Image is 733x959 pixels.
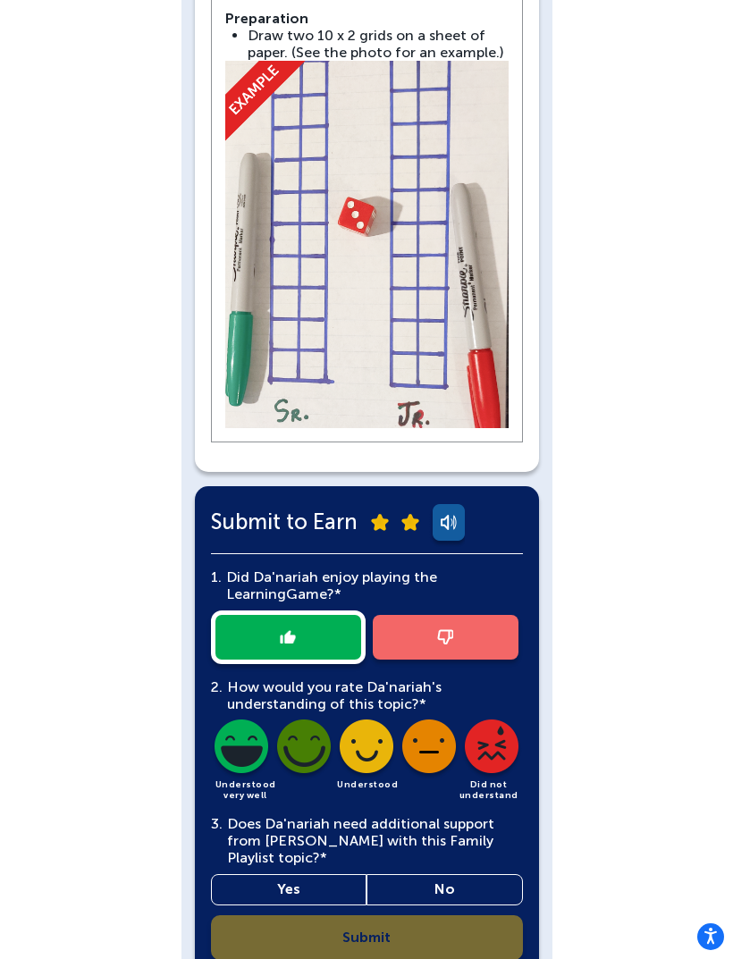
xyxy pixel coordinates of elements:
span: Did not understand [459,779,518,801]
a: Yes [211,874,367,905]
img: submit-star.png [371,514,389,531]
img: Final_Friday_English.png [225,61,509,428]
img: dark-understood-icon.png [336,719,397,780]
img: dark-understood-very-well-icon.png [211,719,272,780]
strong: Preparation [225,10,509,27]
li: Draw two 10 x 2 grids on a sheet of paper. (See the photo for an example.) [248,27,509,61]
div: Did Da'nariah enjoy playing the Learning [222,568,523,602]
img: submit-star.png [401,514,419,531]
span: 3. [211,815,223,832]
img: thumb-down-icon.png [437,629,453,644]
span: Understood [337,779,398,790]
span: Understood very well [215,779,276,801]
span: Submit to Earn [211,513,358,530]
img: dark-understood-well-icon.png [274,719,334,780]
a: No [366,874,523,905]
div: Does Da'nariah need additional support from [PERSON_NAME] with this Family Playlist topic?* [211,815,523,867]
div: How would you rate Da'nariah's understanding of this topic?* [211,678,523,712]
span: Game?* [286,585,341,602]
span: 1. [211,568,222,585]
span: 2. [211,678,223,695]
img: dark-slightly-understood-icon.png [399,719,459,780]
img: dark-did-not-understand-icon.png [461,719,522,780]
